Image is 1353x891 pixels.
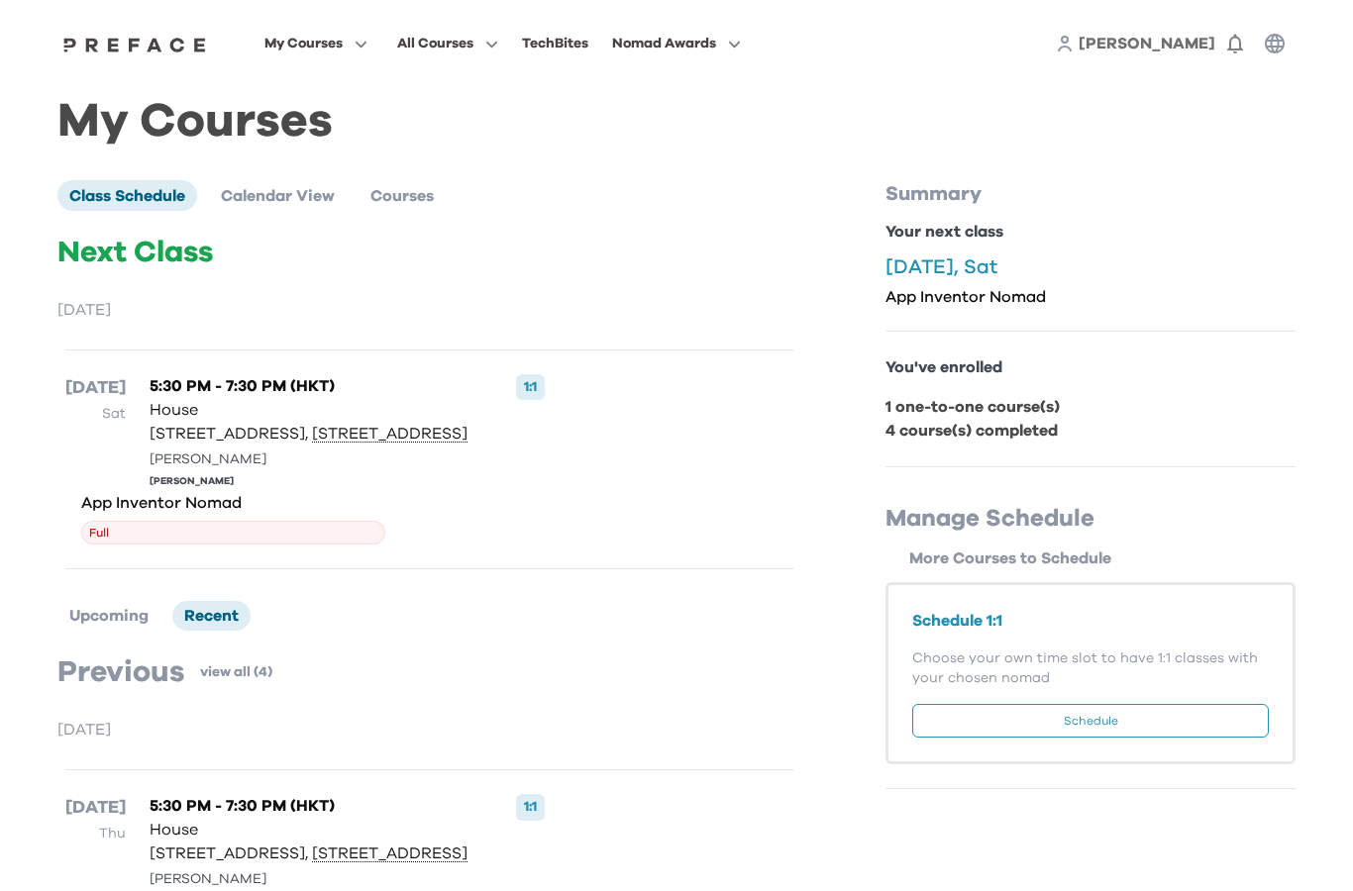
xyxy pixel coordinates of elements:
div: 1:1 [516,374,545,400]
p: [DATE] [57,718,802,742]
div: TechBites [522,32,588,55]
p: Next Class [57,235,802,270]
div: [PERSON_NAME] [150,474,468,489]
h1: My Courses [57,111,1296,133]
button: My Courses [259,31,373,56]
p: Sat [65,402,126,426]
span: Full [81,521,385,544]
p: [DATE] [65,374,126,402]
a: view all (4) [200,662,272,682]
span: All Courses [397,32,473,55]
p: Previous [57,654,184,690]
p: [DATE], Sat [885,255,1296,279]
span: Class Schedule [69,188,185,204]
p: Your next class [885,220,1296,244]
button: All Courses [391,31,504,56]
a: [PERSON_NAME] [1079,32,1215,55]
p: You've enrolled [885,355,1296,379]
div: 1:1 [516,794,545,820]
span: Upcoming [69,608,149,624]
div: [PERSON_NAME] [150,869,468,890]
p: [DATE] [57,298,802,322]
p: Manage Schedule [885,503,1296,535]
p: Choose your own time slot to have 1:1 classes with your chosen nomad [912,648,1269,688]
span: Nomad Awards [612,32,716,55]
b: 4 course(s) completed [885,423,1058,439]
p: Summary [885,180,1296,208]
p: [DATE] [65,794,126,822]
p: App Inventor Nomad [81,493,385,513]
button: Nomad Awards [606,31,747,56]
p: Schedule 1:1 [912,609,1269,633]
img: Preface Logo [58,37,211,52]
a: Preface Logo [58,36,211,51]
button: Schedule [912,704,1269,738]
p: 5:30 PM - 7:30 PM (HKT) [150,794,468,818]
p: More Courses to Schedule [909,546,1296,570]
span: My Courses [264,32,343,55]
p: 5:30 PM - 7:30 PM (HKT) [150,374,468,398]
div: [PERSON_NAME] [150,449,468,470]
p: Thu [65,822,126,845]
span: Recent [184,608,239,624]
b: 1 one-to-one course(s) [885,399,1060,415]
p: App Inventor Nomad [885,287,1296,307]
p: House [STREET_ADDRESS], [150,398,468,445]
span: [PERSON_NAME] [1079,36,1215,51]
p: House [STREET_ADDRESS], [150,818,468,865]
